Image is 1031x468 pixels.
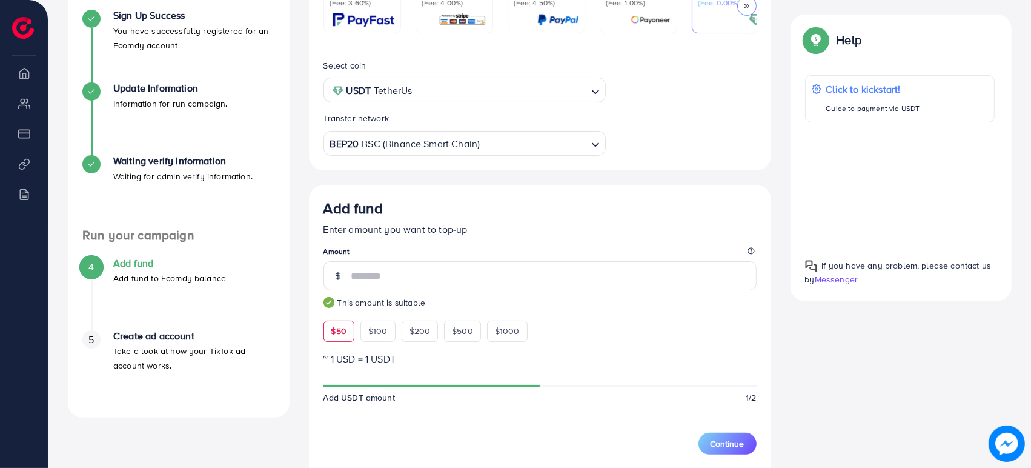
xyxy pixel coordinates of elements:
[323,222,757,236] p: Enter amount you want to top-up
[68,330,290,403] li: Create ad account
[331,325,346,337] span: $50
[698,433,757,455] button: Continue
[113,271,226,286] p: Add fund to Ecomdy balance
[805,260,817,272] img: Popup guide
[416,81,586,100] input: Search for option
[88,333,94,347] span: 5
[374,82,412,99] span: TetherUs
[113,82,228,94] h4: Update Information
[88,260,94,274] span: 4
[113,24,275,53] p: You have successfully registered for an Ecomdy account
[826,82,920,96] p: Click to kickstart!
[323,78,606,102] div: Search for option
[815,274,858,286] span: Messenger
[113,96,228,111] p: Information for run campaign.
[837,33,862,47] p: Help
[323,392,395,404] span: Add USDT amount
[323,131,606,156] div: Search for option
[346,82,371,99] strong: USDT
[12,17,34,39] img: logo
[481,134,586,153] input: Search for option
[113,330,275,342] h4: Create ad account
[113,169,253,184] p: Waiting for admin verify information.
[826,101,920,116] p: Guide to payment via USDT
[989,426,1025,462] img: image
[409,325,431,337] span: $200
[631,13,671,27] img: card
[323,246,757,261] legend: Amount
[113,258,226,269] h4: Add fund
[323,199,383,217] h3: Add fund
[68,82,290,155] li: Update Information
[746,392,756,404] span: 1/2
[68,155,290,228] li: Waiting verify information
[323,59,366,72] label: Select coin
[68,228,290,243] h4: Run your campaign
[323,112,390,124] label: Transfer network
[333,13,394,27] img: card
[362,135,480,153] span: BSC (Binance Smart Chain)
[323,297,334,308] img: guide
[68,258,290,330] li: Add fund
[711,438,744,450] span: Continue
[113,10,275,21] h4: Sign Up Success
[439,13,486,27] img: card
[323,352,757,366] p: ~ 1 USD = 1 USDT
[495,325,520,337] span: $1000
[537,13,578,27] img: card
[805,259,992,286] span: If you have any problem, please contact us by
[113,155,253,167] h4: Waiting verify information
[330,135,359,153] strong: BEP20
[323,296,757,309] small: This amount is suitable
[333,85,343,96] img: coin
[368,325,388,337] span: $100
[749,13,763,27] img: card
[452,325,473,337] span: $500
[113,344,275,373] p: Take a look at how your TikTok ad account works.
[68,10,290,82] li: Sign Up Success
[805,29,827,51] img: Popup guide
